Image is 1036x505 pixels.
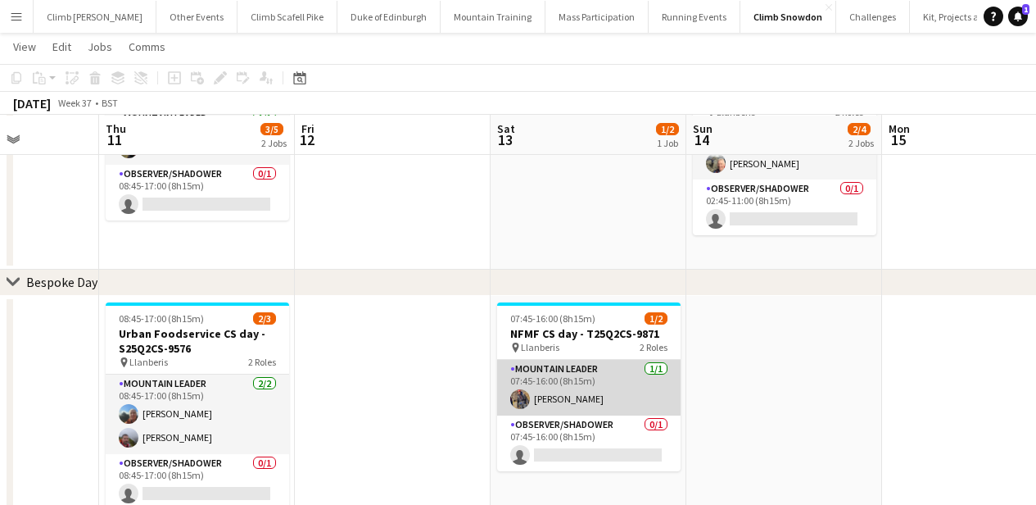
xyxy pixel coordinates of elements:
a: Edit [46,36,78,57]
span: Week 37 [54,97,95,109]
h3: Urban Foodservice CS day - S25Q2CS-9576 [106,326,289,356]
span: Mon [889,121,910,136]
a: 1 [1008,7,1028,26]
span: Edit [52,39,71,54]
span: Sun [693,121,713,136]
span: Comms [129,39,165,54]
div: [DATE] [13,95,51,111]
span: Llanberis [129,356,168,368]
span: View [13,39,36,54]
app-job-card: 07:45-16:00 (8h15m)1/2NFMF CS day - T25Q2CS-9871 Llanberis2 RolesMountain Leader1/107:45-16:00 (8... [497,303,681,471]
span: 14 [690,130,713,149]
button: Climb Snowdon [740,1,836,33]
span: Jobs [88,39,112,54]
a: Jobs [81,36,119,57]
span: 08:45-17:00 (8h15m) [119,312,204,325]
button: Climb Scafell Pike [238,1,337,33]
span: 12 [299,130,314,149]
div: 2 Jobs [261,137,287,149]
button: Running Events [649,1,740,33]
span: 07:45-16:00 (8h15m) [510,312,595,325]
button: Climb [PERSON_NAME] [34,1,156,33]
button: Kit, Projects and Office [910,1,1031,33]
span: 1/2 [645,312,667,325]
span: 13 [495,130,515,149]
span: Thu [106,121,126,136]
button: Other Events [156,1,238,33]
app-card-role: Mountain Leader1/107:45-16:00 (8h15m)[PERSON_NAME] [497,360,681,416]
span: 2/4 [848,123,871,135]
span: 1 [1022,4,1029,15]
app-card-role: Observer/Shadower0/102:45-11:00 (8h15m) [693,180,876,235]
span: 15 [886,130,910,149]
span: Fri [301,121,314,136]
span: 11 [103,130,126,149]
app-card-role: Mountain Leader2/208:45-17:00 (8h15m)[PERSON_NAME][PERSON_NAME] [106,375,289,454]
span: Llanberis [521,341,559,353]
a: View [7,36,43,57]
button: Challenges [836,1,910,33]
span: 2 Roles [248,356,276,368]
button: Mass Participation [545,1,649,33]
button: Duke of Edinburgh [337,1,441,33]
span: 2 Roles [640,341,667,353]
div: 1 Job [657,137,678,149]
a: Comms [122,36,172,57]
span: 3/5 [260,123,283,135]
div: BST [102,97,118,109]
div: Bespoke Day [26,274,97,290]
span: 2/3 [253,312,276,325]
span: Sat [497,121,515,136]
h3: NFMF CS day - T25Q2CS-9871 [497,326,681,341]
span: 1/2 [656,123,679,135]
div: 2 Jobs [848,137,874,149]
button: Mountain Training [441,1,545,33]
app-card-role: Observer/Shadower0/107:45-16:00 (8h15m) [497,416,681,471]
app-card-role: Observer/Shadower0/108:45-17:00 (8h15m) [106,165,289,221]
